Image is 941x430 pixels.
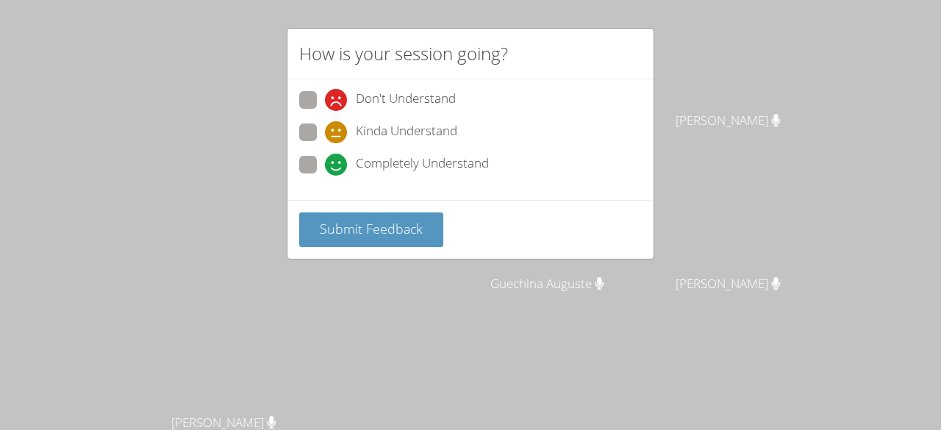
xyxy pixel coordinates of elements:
[356,89,456,111] span: Don't Understand
[320,220,423,237] span: Submit Feedback
[356,121,457,143] span: Kinda Understand
[299,212,443,247] button: Submit Feedback
[299,40,508,67] h2: How is your session going?
[356,154,489,176] span: Completely Understand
